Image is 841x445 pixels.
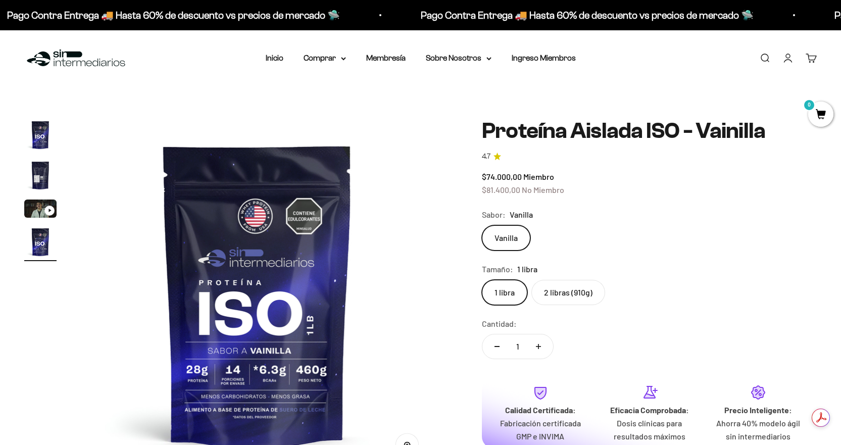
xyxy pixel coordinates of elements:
[482,208,506,221] legend: Sabor:
[522,185,564,194] span: No Miembro
[24,119,57,151] img: Proteína Aislada ISO - Vainilla
[523,172,554,181] span: Miembro
[510,208,533,221] span: Vanilla
[24,159,57,191] img: Proteína Aislada ISO - Vainilla
[803,99,815,111] mark: 0
[517,263,537,276] span: 1 libra
[494,417,587,442] p: Fabricación certificada GMP e INVIMA
[24,119,57,154] button: Ir al artículo 1
[482,185,520,194] span: $81.400,00
[482,263,513,276] legend: Tamaño:
[603,417,696,442] p: Dosis clínicas para resultados máximos
[24,200,57,221] button: Ir al artículo 3
[24,159,57,194] button: Ir al artículo 2
[724,405,792,415] strong: Precio Inteligente:
[419,7,752,23] p: Pago Contra Entrega 🚚 Hasta 60% de descuento vs precios de mercado 🛸
[505,405,576,415] strong: Calidad Certificada:
[482,334,512,359] button: Reducir cantidad
[426,52,491,65] summary: Sobre Nosotros
[610,405,689,415] strong: Eficacia Comprobada:
[482,151,817,162] a: 4.74.7 de 5.0 estrellas
[6,7,338,23] p: Pago Contra Entrega 🚚 Hasta 60% de descuento vs precios de mercado 🛸
[524,334,553,359] button: Aumentar cantidad
[366,54,406,62] a: Membresía
[24,226,57,261] button: Ir al artículo 4
[482,172,522,181] span: $74.000,00
[482,119,817,143] h1: Proteína Aislada ISO - Vainilla
[24,226,57,258] img: Proteína Aislada ISO - Vainilla
[808,110,833,121] a: 0
[512,54,576,62] a: Ingreso Miembros
[266,54,283,62] a: Inicio
[304,52,346,65] summary: Comprar
[482,317,517,330] label: Cantidad:
[712,417,805,442] p: Ahorra 40% modelo ágil sin intermediarios
[482,151,490,162] span: 4.7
